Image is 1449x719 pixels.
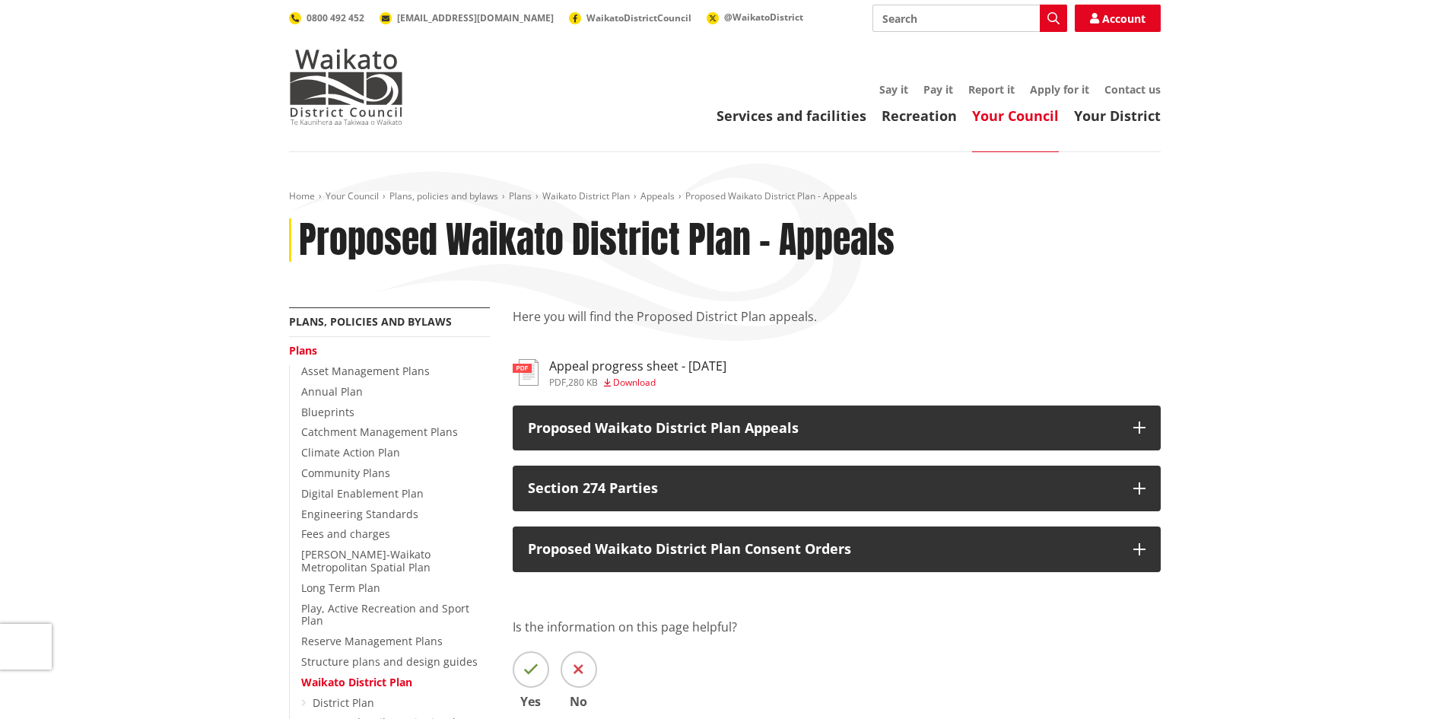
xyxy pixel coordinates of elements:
[1104,82,1161,97] a: Contact us
[513,307,1161,344] p: Here you will find the Proposed District Plan appeals.
[568,376,598,389] span: 280 KB
[289,314,452,329] a: Plans, policies and bylaws
[923,82,953,97] a: Pay it
[301,634,443,648] a: Reserve Management Plans
[289,189,315,202] a: Home
[301,405,354,419] a: Blueprints
[613,376,656,389] span: Download
[879,82,908,97] a: Say it
[301,364,430,378] a: Asset Management Plans
[528,481,1118,496] p: Section 274 Parties
[301,445,400,460] a: Climate Action Plan
[882,107,957,125] a: Recreation
[968,82,1015,97] a: Report it
[299,218,895,262] h1: Proposed Waikato District Plan - Appeals
[513,406,1161,451] button: Proposed Waikato District Plan Appeals
[301,384,363,399] a: Annual Plan
[509,189,532,202] a: Plans
[972,107,1059,125] a: Your Council
[549,359,726,374] h3: Appeal progress sheet - [DATE]
[528,421,1118,436] p: Proposed Waikato District Plan Appeals
[561,695,597,708] span: No
[301,507,418,521] a: Engineering Standards
[513,359,539,386] img: document-pdf.svg
[1030,82,1089,97] a: Apply for it
[1074,107,1161,125] a: Your District
[389,189,498,202] a: Plans, policies and bylaws
[380,11,554,24] a: [EMAIL_ADDRESS][DOMAIN_NAME]
[513,466,1161,511] button: Section 274 Parties
[307,11,364,24] span: 0800 492 452
[301,675,412,689] a: Waikato District Plan
[724,11,803,24] span: @WaikatoDistrict
[586,11,691,24] span: WaikatoDistrictCouncil
[1075,5,1161,32] a: Account
[301,466,390,480] a: Community Plans
[569,11,691,24] a: WaikatoDistrictCouncil
[289,343,317,358] a: Plans
[872,5,1067,32] input: Search input
[707,11,803,24] a: @WaikatoDistrict
[640,189,675,202] a: Appeals
[301,527,390,541] a: Fees and charges
[549,376,566,389] span: pdf
[301,654,478,669] a: Structure plans and design guides
[301,486,424,501] a: Digital Enablement Plan
[513,695,549,708] span: Yes
[301,547,431,574] a: [PERSON_NAME]-Waikato Metropolitan Spatial Plan
[717,107,866,125] a: Services and facilities
[528,542,1118,557] p: Proposed Waikato District Plan Consent Orders
[301,581,380,595] a: Long Term Plan
[549,378,726,387] div: ,
[301,425,458,439] a: Catchment Management Plans
[326,189,379,202] a: Your Council
[513,527,1161,572] button: Proposed Waikato District Plan Consent Orders
[301,601,469,628] a: Play, Active Recreation and Sport Plan
[289,190,1161,203] nav: breadcrumb
[513,618,1161,636] p: Is the information on this page helpful?
[397,11,554,24] span: [EMAIL_ADDRESS][DOMAIN_NAME]
[289,11,364,24] a: 0800 492 452
[313,695,374,710] a: District Plan
[513,359,726,387] a: Appeal progress sheet - [DATE] pdf,280 KB Download
[685,189,857,202] span: Proposed Waikato District Plan - Appeals
[289,49,403,125] img: Waikato District Council - Te Kaunihera aa Takiwaa o Waikato
[542,189,630,202] a: Waikato District Plan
